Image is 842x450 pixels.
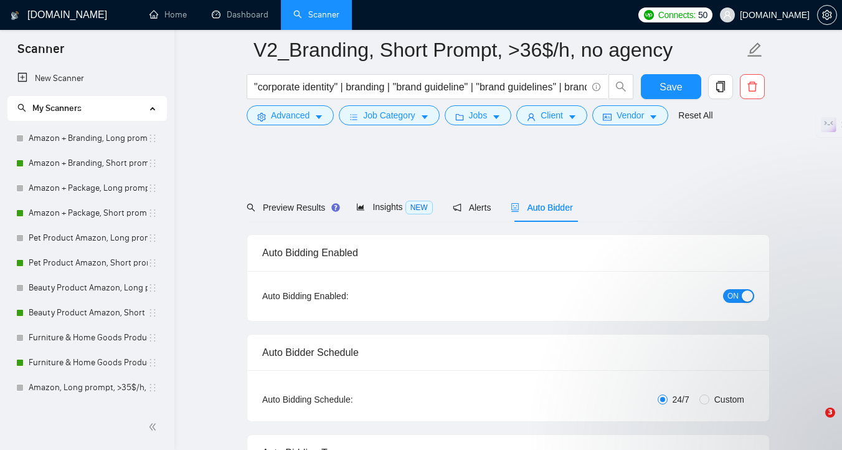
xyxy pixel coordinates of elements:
[32,103,82,113] span: My Scanners
[7,151,166,176] li: Amazon + Branding, Short prompt, >35$/h, no agency
[148,383,158,393] span: holder
[7,275,166,300] li: Beauty Product Amazon, Long prompt, >35$/h, no agency
[7,400,166,425] li: Amazon, Short prompt, >35$/h, no agency
[293,9,339,20] a: searchScanner
[405,201,433,214] span: NEW
[617,108,644,122] span: Vendor
[7,325,166,350] li: Furniture & Home Goods Product Amazon, Long prompt, >35$/h, no agency
[262,393,426,406] div: Auto Bidding Schedule:
[469,108,488,122] span: Jobs
[541,108,563,122] span: Client
[29,325,148,350] a: Furniture & Home Goods Product Amazon, Long prompt, >35$/h, no agency
[271,108,310,122] span: Advanced
[609,81,633,92] span: search
[678,108,712,122] a: Reset All
[29,300,148,325] a: Beauty Product Amazon, Short prompt, >35$/h, no agency
[7,176,166,201] li: Amazon + Package, Long prompt, >35$/h, no agency
[7,300,166,325] li: Beauty Product Amazon, Short prompt, >35$/h, no agency
[723,11,732,19] span: user
[603,112,612,122] span: idcard
[516,105,587,125] button: userClientcaret-down
[330,202,341,213] div: Tooltip anchor
[29,176,148,201] a: Amazon + Package, Long prompt, >35$/h, no agency
[455,112,464,122] span: folder
[7,251,166,275] li: Pet Product Amazon, Short prompt, >35$/h, no agency
[708,74,733,99] button: copy
[148,308,158,318] span: holder
[253,34,744,65] input: Scanner name...
[356,203,365,211] span: area-chart
[709,81,732,92] span: copy
[592,105,668,125] button: idcardVendorcaret-down
[568,112,577,122] span: caret-down
[29,201,148,226] a: Amazon + Package, Short prompt, >35$/h, no agency
[148,208,158,218] span: holder
[254,79,587,95] input: Search Freelance Jobs...
[740,74,765,99] button: delete
[660,79,682,95] span: Save
[257,112,266,122] span: setting
[262,335,754,370] div: Auto Bidder Schedule
[29,126,148,151] a: Amazon + Branding, Long prompt, >35$/h, no agency
[149,9,187,20] a: homeHome
[17,66,156,91] a: New Scanner
[148,283,158,293] span: holder
[7,40,74,66] span: Scanner
[148,333,158,343] span: holder
[29,350,148,375] a: Furniture & Home Goods Product Amazon, Short prompt, >35$/h, no agency
[7,375,166,400] li: Amazon, Long prompt, >35$/h, no agency
[262,235,754,270] div: Auto Bidding Enabled
[740,81,764,92] span: delete
[453,203,461,212] span: notification
[511,203,519,212] span: robot
[492,112,501,122] span: caret-down
[644,10,654,20] img: upwork-logo.png
[7,201,166,226] li: Amazon + Package, Short prompt, >35$/h, no agency
[727,289,739,303] span: ON
[247,203,255,212] span: search
[148,421,161,433] span: double-left
[7,66,166,91] li: New Scanner
[148,183,158,193] span: holder
[698,8,707,22] span: 50
[148,133,158,143] span: holder
[658,8,696,22] span: Connects:
[818,10,836,20] span: setting
[262,289,426,303] div: Auto Bidding Enabled:
[148,233,158,243] span: holder
[825,408,835,418] span: 3
[7,226,166,251] li: Pet Product Amazon, Long prompt, >35$/h, no agency
[511,203,572,213] span: Auto Bidder
[212,9,268,20] a: dashboardDashboard
[17,103,26,112] span: search
[817,5,837,25] button: setting
[148,358,158,368] span: holder
[29,275,148,300] a: Beauty Product Amazon, Long prompt, >35$/h, no agency
[29,151,148,176] a: Amazon + Branding, Short prompt, >35$/h, no agency
[315,112,323,122] span: caret-down
[11,6,19,26] img: logo
[339,105,439,125] button: barsJob Categorycaret-down
[363,108,415,122] span: Job Category
[148,258,158,268] span: holder
[592,83,600,91] span: info-circle
[649,112,658,122] span: caret-down
[641,74,701,99] button: Save
[29,251,148,275] a: Pet Product Amazon, Short prompt, >35$/h, no agency
[247,203,336,213] span: Preview Results
[527,112,536,122] span: user
[608,74,633,99] button: search
[17,103,82,113] span: My Scanners
[747,42,763,58] span: edit
[29,226,148,251] a: Pet Product Amazon, Long prompt, >35$/h, no agency
[356,202,432,212] span: Insights
[247,105,334,125] button: settingAdvancedcaret-down
[148,158,158,168] span: holder
[29,375,148,400] a: Amazon, Long prompt, >35$/h, no agency
[817,10,837,20] a: setting
[7,350,166,375] li: Furniture & Home Goods Product Amazon, Short prompt, >35$/h, no agency
[349,112,358,122] span: bars
[453,203,491,213] span: Alerts
[800,408,830,438] iframe: Intercom live chat
[7,126,166,151] li: Amazon + Branding, Long prompt, >35$/h, no agency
